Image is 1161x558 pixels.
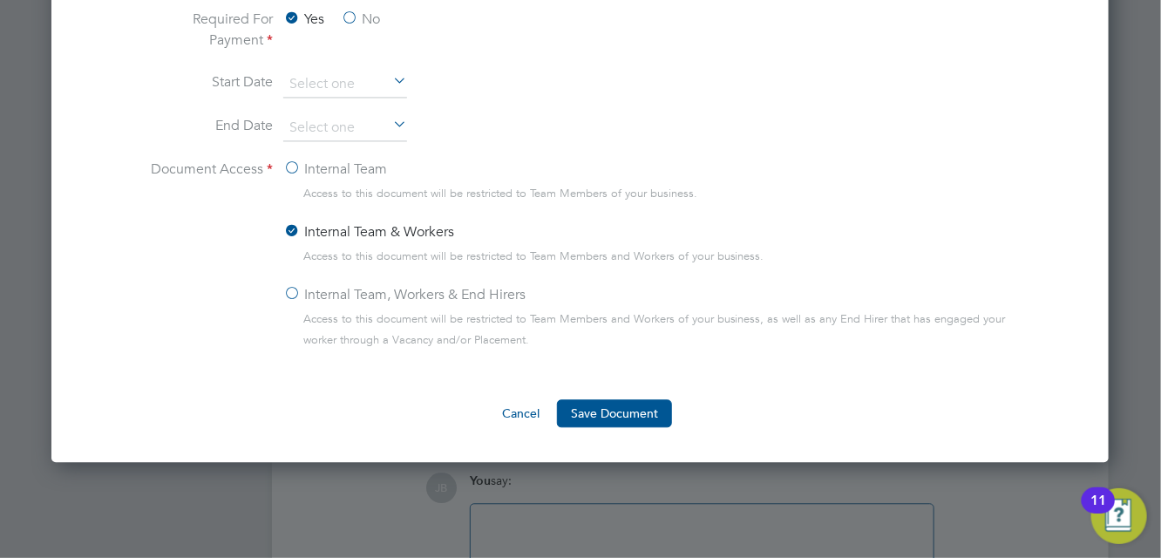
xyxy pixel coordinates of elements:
input: Select one [283,71,407,98]
span: Access to this document will be restricted to Team Members and Workers of your business, as well ... [303,309,1018,350]
label: Start Date [142,71,273,94]
label: No [341,9,380,30]
span: Access to this document will be restricted to Team Members of your business. [303,183,697,204]
label: Yes [283,9,324,30]
button: Open Resource Center, 11 new notifications [1091,488,1147,544]
button: Save Document [557,399,672,427]
label: End Date [142,115,273,138]
button: Cancel [488,399,553,427]
input: Select one [283,115,407,141]
span: Access to this document will be restricted to Team Members and Workers of your business. [303,246,764,267]
label: Required For Payment [142,9,273,51]
div: 11 [1090,500,1106,523]
label: Internal Team, Workers & End Hirers [283,284,526,305]
label: Document Access [142,159,273,364]
label: Internal Team [283,159,387,180]
label: Internal Team & Workers [283,221,454,242]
